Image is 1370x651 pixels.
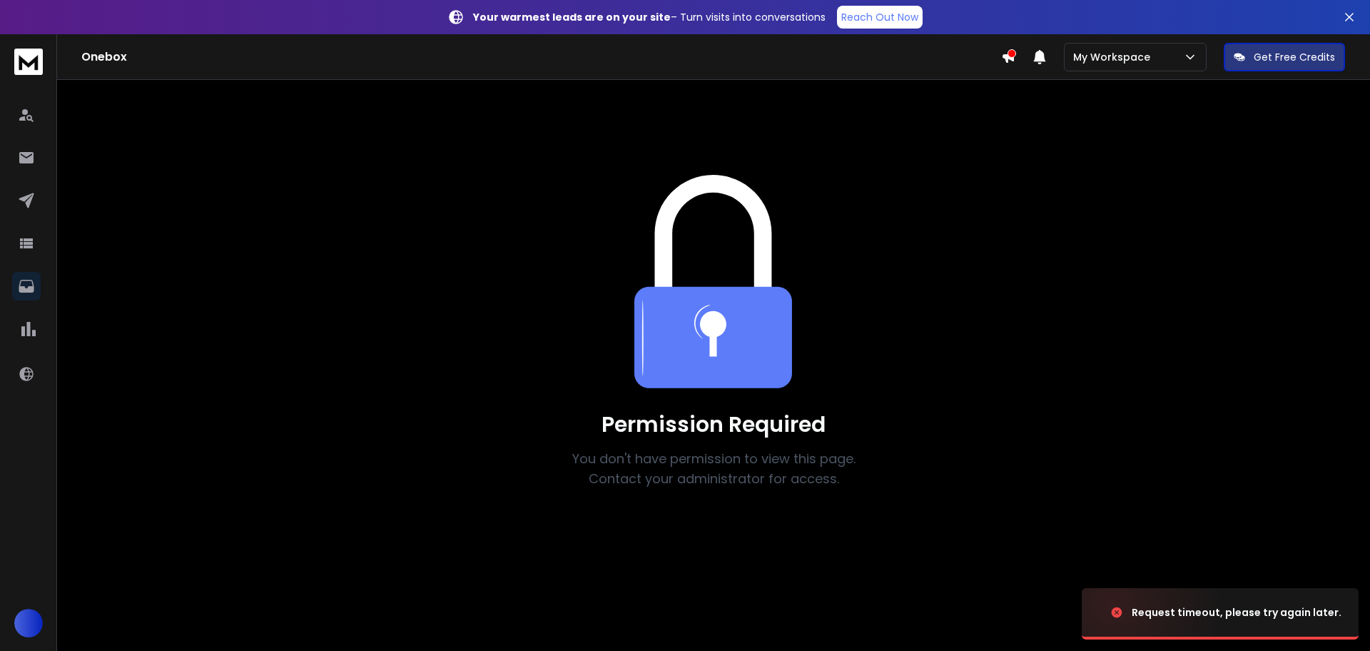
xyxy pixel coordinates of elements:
[1224,43,1345,71] button: Get Free Credits
[81,49,1001,66] h1: Onebox
[1254,50,1335,64] p: Get Free Credits
[554,449,873,489] p: You don't have permission to view this page. Contact your administrator for access.
[841,10,918,24] p: Reach Out Now
[837,6,923,29] a: Reach Out Now
[1082,574,1224,651] img: image
[473,10,826,24] p: – Turn visits into conversations
[554,412,873,438] h1: Permission Required
[1073,50,1156,64] p: My Workspace
[634,175,793,389] img: Team collaboration
[1132,605,1341,620] div: Request timeout, please try again later.
[473,10,671,24] strong: Your warmest leads are on your site
[14,49,43,75] img: logo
